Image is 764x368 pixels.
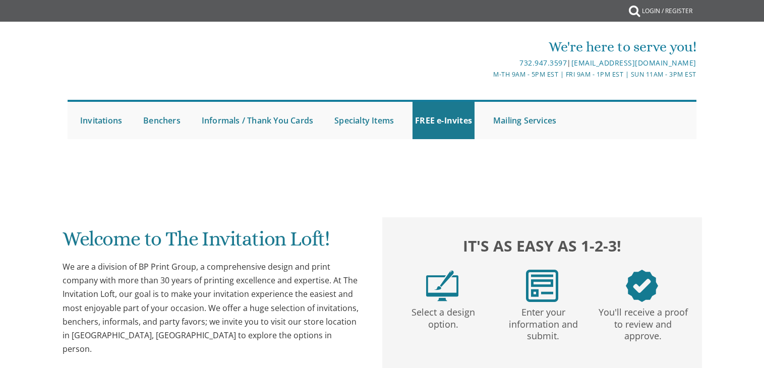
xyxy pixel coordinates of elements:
[199,102,316,139] a: Informals / Thank You Cards
[413,102,475,139] a: FREE e-Invites
[526,270,558,302] img: step2.png
[278,37,696,57] div: We're here to serve you!
[392,234,692,257] h2: It's as easy as 1-2-3!
[332,102,396,139] a: Specialty Items
[278,69,696,80] div: M-Th 9am - 5pm EST | Fri 9am - 1pm EST | Sun 11am - 3pm EST
[426,270,458,302] img: step1.png
[278,57,696,69] div: |
[63,228,362,258] h1: Welcome to The Invitation Loft!
[491,102,559,139] a: Mailing Services
[595,302,691,342] p: You'll receive a proof to review and approve.
[519,58,567,68] a: 732.947.3597
[78,102,125,139] a: Invitations
[63,260,362,356] div: We are a division of BP Print Group, a comprehensive design and print company with more than 30 y...
[141,102,183,139] a: Benchers
[495,302,591,342] p: Enter your information and submit.
[626,270,658,302] img: step3.png
[395,302,491,331] p: Select a design option.
[571,58,696,68] a: [EMAIL_ADDRESS][DOMAIN_NAME]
